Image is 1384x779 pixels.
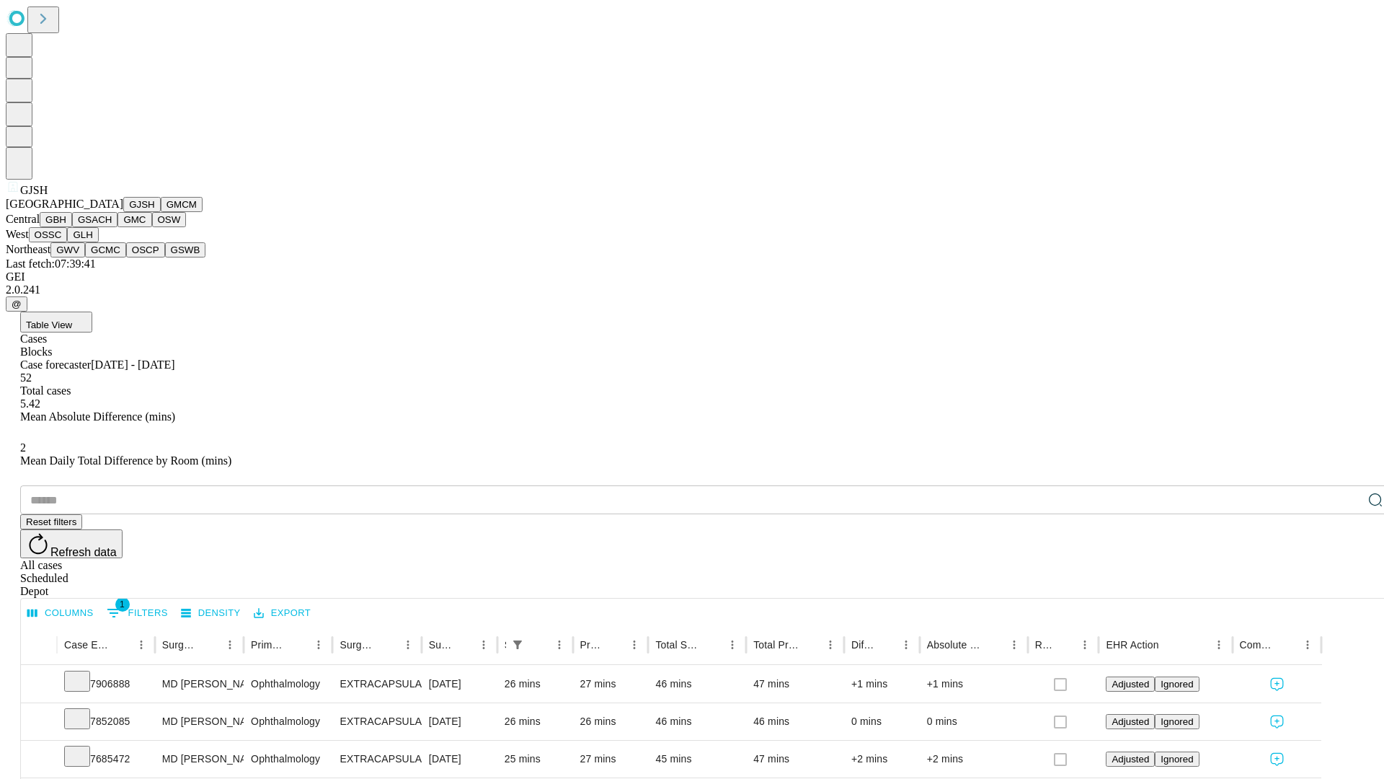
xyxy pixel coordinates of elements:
span: Central [6,213,40,225]
span: Case forecaster [20,358,91,371]
button: Menu [820,635,840,655]
button: Select columns [24,602,97,625]
span: Adjusted [1112,754,1149,765]
button: GCMC [85,242,126,258]
button: Sort [1055,635,1075,655]
button: Menu [220,635,240,655]
button: Sort [702,635,722,655]
button: Menu [1297,635,1318,655]
div: MD [PERSON_NAME] [162,741,236,778]
button: Sort [453,635,474,655]
div: GEI [6,270,1378,283]
button: Adjusted [1106,677,1155,692]
div: [DATE] [429,741,490,778]
span: Northeast [6,243,50,255]
span: [GEOGRAPHIC_DATA] [6,198,123,210]
div: 26 mins [505,703,566,740]
div: MD [PERSON_NAME] [162,666,236,703]
button: Sort [604,635,624,655]
div: 7906888 [64,666,148,703]
button: Menu [1075,635,1095,655]
button: Menu [474,635,494,655]
button: GLH [67,227,98,242]
div: EXTRACAPSULAR CATARACT REMOVAL WITH [MEDICAL_DATA] [340,666,414,703]
div: 0 mins [927,703,1021,740]
button: Menu [896,635,916,655]
button: Expand [28,710,50,735]
div: Absolute Difference [927,639,982,651]
button: Reset filters [20,514,82,529]
div: Predicted In Room Duration [580,639,603,651]
span: GJSH [20,184,48,196]
span: [DATE] - [DATE] [91,358,174,371]
span: Ignored [1161,754,1193,765]
button: Density [177,602,244,625]
div: +2 mins [851,741,913,778]
button: Ignored [1155,752,1199,767]
button: GMC [117,212,151,227]
div: Resolved in EHR [1035,639,1054,651]
div: 46 mins [655,666,739,703]
button: GWV [50,242,85,258]
div: Case Epic Id [64,639,110,651]
span: Ignored [1161,679,1193,690]
button: Adjusted [1106,752,1155,767]
button: OSW [152,212,187,227]
button: Show filters [103,602,172,625]
span: Total cases [20,384,71,397]
div: 7852085 [64,703,148,740]
div: EXTRACAPSULAR CATARACT REMOVAL WITH [MEDICAL_DATA] [340,703,414,740]
span: Adjusted [1112,716,1149,727]
div: Ophthalmology [251,703,325,740]
span: Table View [26,320,72,330]
div: Scheduled In Room Duration [505,639,506,651]
div: [DATE] [429,666,490,703]
button: Sort [1277,635,1297,655]
span: @ [12,299,22,309]
button: Sort [529,635,549,655]
button: Sort [984,635,1004,655]
span: Mean Daily Total Difference by Room (mins) [20,454,231,467]
span: Reset filters [26,516,76,527]
div: 25 mins [505,741,566,778]
button: Table View [20,312,92,333]
button: Menu [1209,635,1229,655]
div: 26 mins [580,703,642,740]
button: Show filters [507,635,528,655]
button: Menu [131,635,151,655]
div: Ophthalmology [251,666,325,703]
button: Menu [1004,635,1024,655]
button: GSACH [72,212,117,227]
span: Adjusted [1112,679,1149,690]
span: Last fetch: 07:39:41 [6,258,96,270]
button: Ignored [1155,677,1199,692]
button: Adjusted [1106,714,1155,729]
div: 26 mins [505,666,566,703]
div: 27 mins [580,666,642,703]
span: 5.42 [20,397,40,410]
button: Sort [876,635,896,655]
div: 45 mins [655,741,739,778]
div: 47 mins [753,666,837,703]
button: GSWB [165,242,206,258]
span: Mean Absolute Difference (mins) [20,410,175,423]
div: MD [PERSON_NAME] [162,703,236,740]
span: 52 [20,371,32,384]
div: 2.0.241 [6,283,1378,296]
div: Primary Service [251,639,287,651]
div: Surgeon Name [162,639,198,651]
span: 1 [115,597,130,612]
button: GJSH [123,197,161,212]
button: Sort [378,635,398,655]
div: Difference [851,639,874,651]
div: Total Scheduled Duration [655,639,701,651]
button: OSSC [29,227,68,242]
button: Sort [800,635,820,655]
span: 2 [20,441,26,454]
div: Total Predicted Duration [753,639,799,651]
span: Refresh data [50,546,117,558]
span: Ignored [1161,716,1193,727]
div: EHR Action [1106,639,1158,651]
div: [DATE] [429,703,490,740]
button: GBH [40,212,72,227]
